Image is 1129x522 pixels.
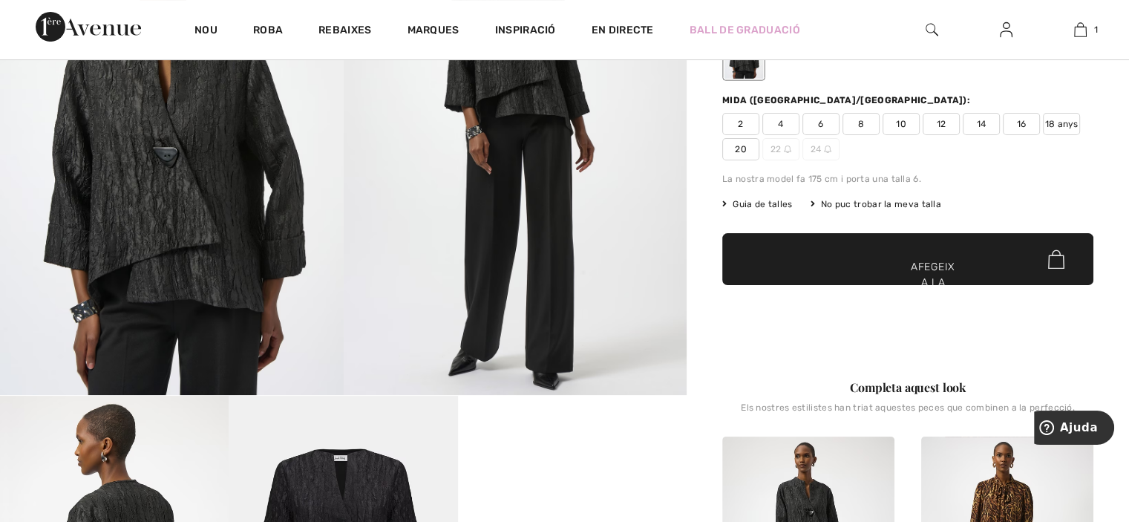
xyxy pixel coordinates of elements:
[937,119,946,129] font: 12
[896,119,906,129] font: 10
[690,22,800,38] a: Ball de graduació
[735,144,747,154] font: 20
[408,24,459,36] font: Marques
[1044,119,1078,129] font: 18 anys
[908,259,958,306] font: Afegeix a la cistella
[741,402,1075,413] font: Els nostres estilistes han triat aquestes peces que combinen a la perfecció.
[733,199,792,209] font: Guia de talles
[194,24,217,36] font: Nou
[1074,21,1087,39] img: La meva bossa
[408,24,459,39] a: Marques
[850,379,966,395] font: Completa aquest look
[690,24,800,36] font: Ball de graduació
[818,119,823,129] font: 6
[988,21,1024,39] a: Inicia la sessió
[926,21,938,39] img: cerca al lloc web
[1094,25,1098,35] font: 1
[318,24,371,39] a: Rebaixes
[1048,249,1064,269] img: Bag.svg
[977,119,986,129] font: 14
[722,95,970,105] font: Mida ([GEOGRAPHIC_DATA]/[GEOGRAPHIC_DATA]):
[778,119,783,129] font: 4
[724,23,763,79] div: Negre
[811,144,822,154] font: 24
[592,22,654,38] a: En directe
[1044,21,1116,39] a: 1
[592,24,654,36] font: En directe
[738,119,743,129] font: 2
[858,119,864,129] font: 8
[495,24,556,36] font: Inspiració
[1000,21,1012,39] img: La meva informació
[784,146,791,153] img: ring-m.svg
[253,24,283,39] a: Roba
[1017,119,1027,129] font: 16
[824,146,831,153] img: ring-m.svg
[253,24,283,36] font: Roba
[194,24,217,39] a: Nou
[318,24,371,36] font: Rebaixes
[722,174,921,184] font: La nostra model fa 175 cm i porta una talla 6.
[821,199,941,209] font: No puc trobar la meva talla
[36,12,141,42] img: 1ère Avenue
[770,144,782,154] font: 22
[1034,411,1114,448] iframe: Obre un giny on pots trobar més informació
